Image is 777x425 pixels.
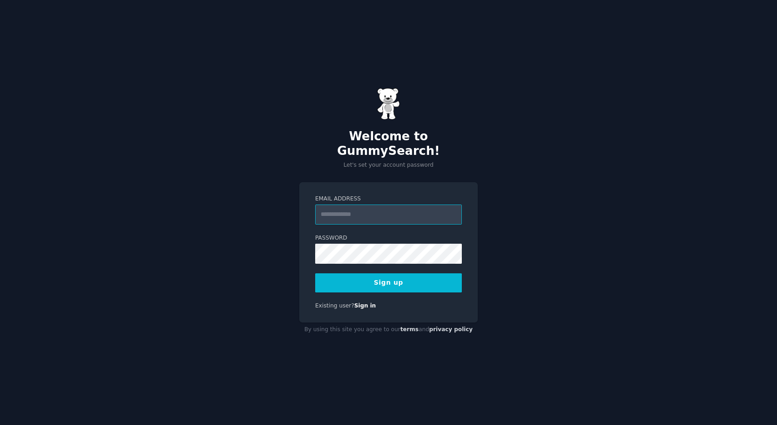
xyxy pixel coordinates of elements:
a: Sign in [354,302,376,309]
label: Password [315,234,462,242]
a: privacy policy [429,326,473,333]
h2: Welcome to GummySearch! [299,129,478,158]
div: By using this site you agree to our and [299,323,478,337]
label: Email Address [315,195,462,203]
img: Gummy Bear [377,88,400,120]
span: Existing user? [315,302,354,309]
button: Sign up [315,273,462,292]
a: terms [400,326,419,333]
p: Let's set your account password [299,161,478,169]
